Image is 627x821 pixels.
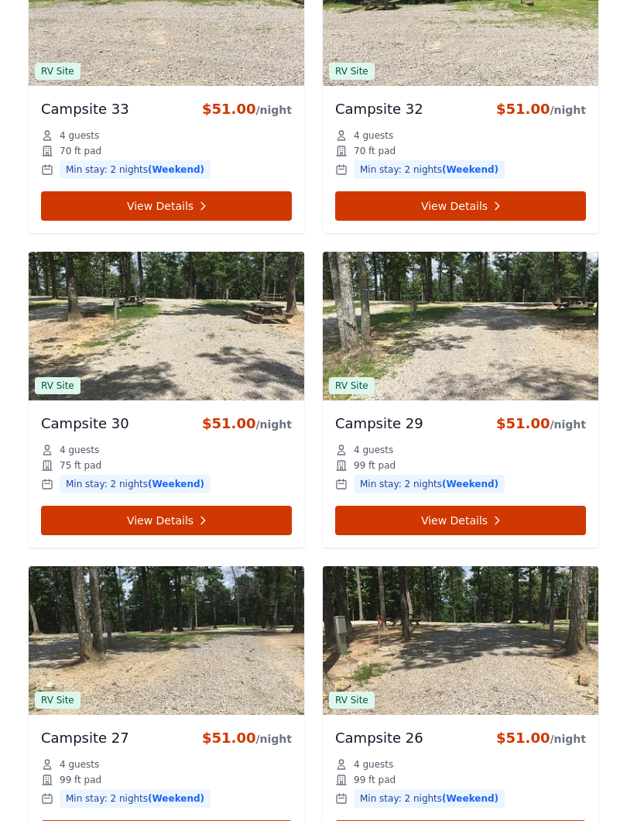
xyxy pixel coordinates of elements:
[496,413,586,435] div: $51.00
[354,129,393,142] span: 4 guests
[335,413,423,435] h3: Campsite 29
[335,191,586,221] a: View Details
[255,418,292,431] span: /night
[550,418,586,431] span: /night
[323,252,598,400] img: Campsite 29
[60,774,101,786] span: 99 ft pad
[354,774,396,786] span: 99 ft pad
[148,164,204,175] span: (Weekend)
[354,444,393,456] span: 4 guests
[35,377,81,394] span: RV Site
[496,98,586,120] div: $51.00
[60,475,211,493] span: Min stay: 2 nights
[60,459,101,472] span: 75 ft pad
[550,733,586,745] span: /night
[255,733,292,745] span: /night
[148,479,204,490] span: (Weekend)
[255,104,292,116] span: /night
[41,727,129,749] h3: Campsite 27
[442,479,499,490] span: (Weekend)
[60,160,211,179] span: Min stay: 2 nights
[29,566,304,715] img: Campsite 27
[60,758,99,771] span: 4 guests
[354,475,505,493] span: Min stay: 2 nights
[329,377,375,394] span: RV Site
[329,63,375,80] span: RV Site
[148,793,204,804] span: (Weekend)
[41,413,129,435] h3: Campsite 30
[60,444,99,456] span: 4 guests
[329,692,375,709] span: RV Site
[202,727,292,749] div: $51.00
[354,160,505,179] span: Min stay: 2 nights
[41,98,129,120] h3: Campsite 33
[323,566,598,715] img: Campsite 26
[60,145,101,157] span: 70 ft pad
[335,506,586,535] a: View Details
[354,758,393,771] span: 4 guests
[335,98,423,120] h3: Campsite 32
[60,129,99,142] span: 4 guests
[60,789,211,808] span: Min stay: 2 nights
[335,727,423,749] h3: Campsite 26
[202,413,292,435] div: $51.00
[354,145,396,157] span: 70 ft pad
[35,692,81,709] span: RV Site
[442,793,499,804] span: (Weekend)
[496,727,586,749] div: $51.00
[41,506,292,535] a: View Details
[202,98,292,120] div: $51.00
[354,459,396,472] span: 99 ft pad
[442,164,499,175] span: (Weekend)
[29,252,304,400] img: Campsite 30
[354,789,505,808] span: Min stay: 2 nights
[550,104,586,116] span: /night
[35,63,81,80] span: RV Site
[41,191,292,221] a: View Details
